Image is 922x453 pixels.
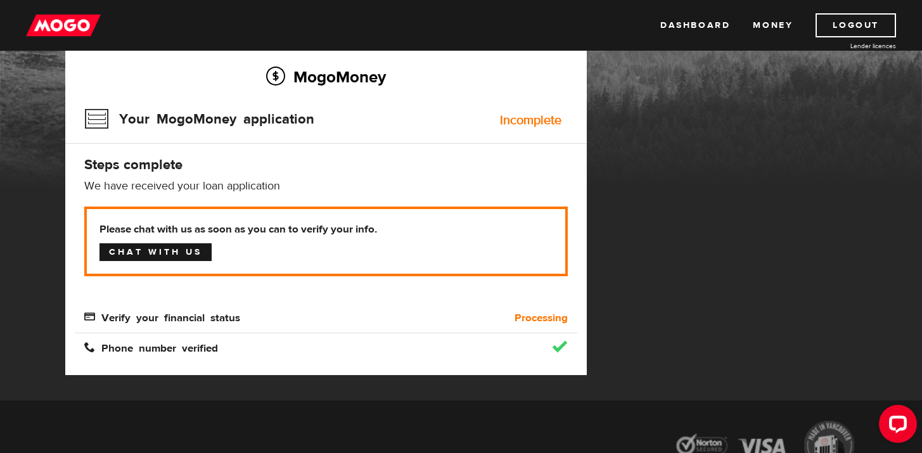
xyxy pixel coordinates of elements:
[99,243,212,261] a: Chat with us
[84,311,240,322] span: Verify your financial status
[753,13,793,37] a: Money
[84,63,568,90] h2: MogoMoney
[869,400,922,453] iframe: LiveChat chat widget
[99,222,553,237] b: Please chat with us as soon as you can to verify your info.
[84,179,568,194] p: We have received your loan application
[801,41,896,51] a: Lender licences
[84,341,218,352] span: Phone number verified
[84,103,314,136] h3: Your MogoMoney application
[26,13,101,37] img: mogo_logo-11ee424be714fa7cbb0f0f49df9e16ec.png
[660,13,730,37] a: Dashboard
[500,114,561,127] div: Incomplete
[84,156,568,174] h4: Steps complete
[515,310,568,326] b: Processing
[816,13,896,37] a: Logout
